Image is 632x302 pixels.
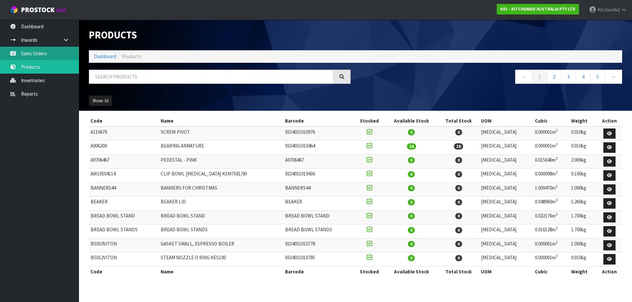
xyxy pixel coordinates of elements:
[354,266,385,277] th: Stocked
[597,116,622,126] th: Action
[515,70,533,84] a: ←
[283,154,354,169] td: A9706467
[159,238,284,252] td: GASKET SMALL, ESPRESSO BOILER
[89,96,112,106] button: Show: 10
[159,116,284,126] th: Name
[283,182,354,197] td: BANNERS44
[283,116,354,126] th: Barcode
[479,182,533,197] td: [MEDICAL_DATA]
[438,266,479,277] th: Total Stock
[569,210,597,224] td: 1.700kg
[89,252,159,267] td: BS012VITON
[532,70,547,84] a: 1
[408,255,415,261] span: 0
[533,252,569,267] td: 0.000001m
[455,227,462,233] span: 0
[556,184,558,189] sup: 3
[605,70,622,84] a: →
[159,252,284,267] td: STEAM NOZZLE O RING KES100
[455,185,462,191] span: 0
[556,170,558,174] sup: 3
[569,154,597,169] td: 2.000kg
[556,226,558,230] sup: 3
[21,6,55,14] span: ProStock
[479,238,533,252] td: [MEDICAL_DATA]
[533,210,569,224] td: 0.022176m
[455,213,462,219] span: 0
[385,266,438,277] th: Available Stock
[89,116,159,126] th: Code
[89,210,159,224] td: BREAD BOWL STAND
[533,116,569,126] th: Cubic
[89,154,159,169] td: A9706467
[408,129,415,135] span: 0
[533,141,569,155] td: 0.000001m
[556,254,558,258] sup: 3
[479,169,533,183] td: [MEDICAL_DATA]
[408,213,415,219] span: 0
[283,224,354,239] td: BREAD BOWL STANDS
[533,154,569,169] td: 0.015640m
[283,210,354,224] td: BREAD BOWL STAND
[569,116,597,126] th: Weight
[283,252,354,267] td: 9334031010785
[89,127,159,141] td: A110679
[89,197,159,211] td: BEAKER
[479,224,533,239] td: [MEDICAL_DATA]
[89,238,159,252] td: BS010VITON
[533,266,569,277] th: Cubic
[56,7,66,13] small: WMS
[159,266,284,277] th: Name
[590,70,605,84] a: 5
[455,241,462,247] span: 0
[159,210,284,224] td: BREAD BOWL STAND
[556,240,558,244] sup: 3
[576,70,591,84] a: 4
[569,238,597,252] td: 1.000kg
[408,157,415,163] span: 0
[479,116,533,126] th: UOM
[407,143,416,150] span: 18
[408,227,415,233] span: 0
[597,266,622,277] th: Action
[569,197,597,211] td: 5.260kg
[455,157,462,163] span: 0
[159,197,284,211] td: BEAKER LID
[159,182,284,197] td: BANNERS FOR CHRISTMAS
[569,182,597,197] td: 1.000kg
[569,141,597,155] td: 0.010kg
[89,141,159,155] td: A906200
[408,185,415,191] span: 0
[283,127,354,141] td: 9334031010976
[10,6,18,14] img: cube-alt.png
[569,169,597,183] td: 0.100kg
[354,116,385,126] th: Stocked
[479,141,533,155] td: [MEDICAL_DATA]
[94,53,116,59] a: Dashboard
[408,171,415,177] span: 0
[89,182,159,197] td: BANNERS44
[122,53,141,59] span: Products
[556,156,558,161] sup: 3
[283,238,354,252] td: 9334031010778
[533,169,569,183] td: 0.000098m
[454,143,463,150] span: 18
[479,197,533,211] td: [MEDICAL_DATA]
[159,127,284,141] td: SCREW PIVOT
[438,116,479,126] th: Total Stock
[569,127,597,141] td: 0.010kg
[479,266,533,277] th: UOM
[455,171,462,177] span: 0
[455,199,462,205] span: 0
[556,128,558,133] sup: 3
[360,70,622,86] nav: Page navigation
[479,154,533,169] td: [MEDICAL_DATA]
[159,224,284,239] td: BREAD BOWL STANDS
[569,266,597,277] th: Weight
[569,224,597,239] td: 1.700kg
[89,169,159,183] td: AW10504114
[533,182,569,197] td: 1.009470m
[556,212,558,217] sup: 3
[385,116,438,126] th: Available Stock
[283,266,354,277] th: Barcode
